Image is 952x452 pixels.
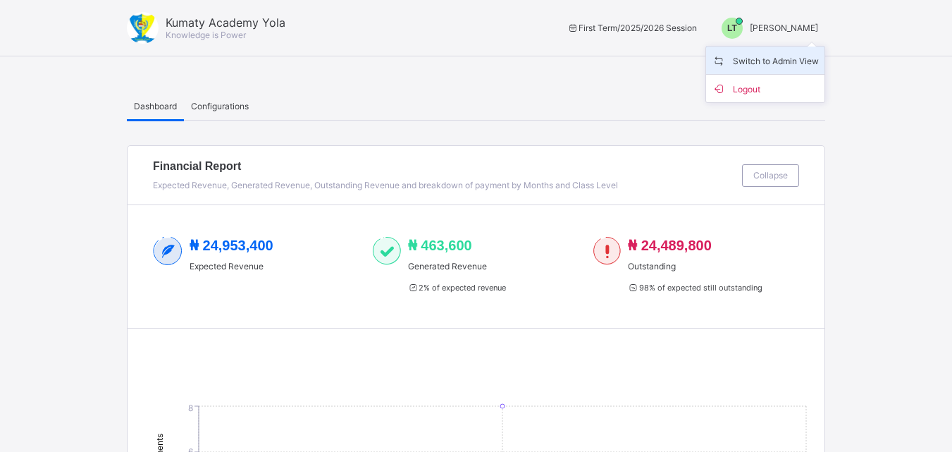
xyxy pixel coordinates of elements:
[408,238,472,253] span: ₦ 463,600
[712,52,819,68] span: Switch to Admin View
[190,238,273,253] span: ₦ 24,953,400
[706,75,824,102] li: dropdown-list-item-buttom-1
[191,101,249,111] span: Configurations
[153,237,183,265] img: expected-2.4343d3e9d0c965b919479240f3db56ac.svg
[188,403,193,413] tspan: 8
[628,261,762,271] span: Outstanding
[190,261,273,271] span: Expected Revenue
[373,237,400,265] img: paid-1.3eb1404cbcb1d3b736510a26bbfa3ccb.svg
[134,101,177,111] span: Dashboard
[408,283,506,293] span: 2 % of expected revenue
[153,180,618,190] span: Expected Revenue, Generated Revenue, Outstanding Revenue and breakdown of payment by Months and C...
[628,238,712,253] span: ₦ 24,489,800
[750,23,818,33] span: [PERSON_NAME]
[593,237,621,265] img: outstanding-1.146d663e52f09953f639664a84e30106.svg
[166,30,246,40] span: Knowledge is Power
[753,170,788,181] span: Collapse
[166,16,285,30] span: Kumaty Academy Yola
[628,283,762,293] span: 98 % of expected still outstanding
[727,23,737,33] span: LT
[712,80,819,97] span: Logout
[153,160,735,173] span: Financial Report
[567,23,697,33] span: session/term information
[706,47,824,75] li: dropdown-list-item-name-0
[408,261,506,271] span: Generated Revenue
